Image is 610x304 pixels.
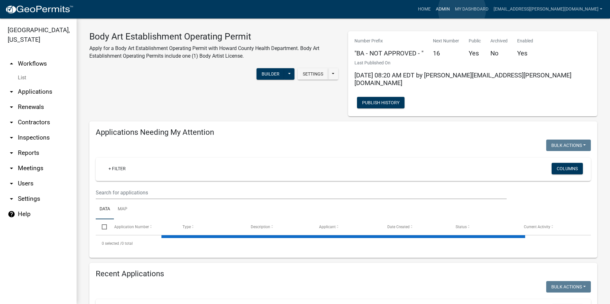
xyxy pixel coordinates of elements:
datatable-header-cell: Select [96,219,108,235]
a: Map [114,199,131,220]
datatable-header-cell: Application Number [108,219,176,235]
h4: Applications Needing My Attention [96,128,591,137]
button: Bulk Actions [546,281,591,293]
i: arrow_drop_down [8,164,15,172]
p: Public [469,38,481,44]
span: Status [456,225,467,229]
i: arrow_drop_down [8,119,15,126]
h3: Body Art Establishment Operating Permit [89,31,338,42]
h5: Yes [469,49,481,57]
h5: Yes [517,49,533,57]
button: Settings [298,68,328,80]
div: 0 total [96,235,591,251]
span: Application Number [114,225,149,229]
span: Applicant [319,225,336,229]
h4: Recent Applications [96,269,591,279]
i: arrow_drop_down [8,149,15,157]
a: [EMAIL_ADDRESS][PERSON_NAME][DOMAIN_NAME] [491,3,605,15]
i: arrow_drop_down [8,195,15,203]
button: Columns [552,163,583,174]
span: Description [251,225,270,229]
i: arrow_drop_up [8,60,15,68]
a: + Filter [103,163,131,174]
datatable-header-cell: Status [450,219,518,235]
datatable-header-cell: Applicant [313,219,381,235]
datatable-header-cell: Date Created [381,219,450,235]
p: Number Prefix [354,38,423,44]
p: Last Published On [354,60,591,66]
i: arrow_drop_down [8,103,15,111]
i: arrow_drop_down [8,134,15,141]
wm-modal-confirm: Workflow Publish History [357,101,405,106]
span: Type [182,225,191,229]
p: Apply for a Body Art Establishment Operating Permit with Howard County Health Department. Body Ar... [89,45,338,60]
i: arrow_drop_down [8,88,15,96]
span: 0 selected / [102,241,122,246]
span: Current Activity [524,225,550,229]
i: help [8,210,15,218]
a: My Dashboard [452,3,491,15]
i: arrow_drop_down [8,180,15,187]
p: Next Number [433,38,459,44]
h5: No [490,49,508,57]
button: Builder [257,68,285,80]
datatable-header-cell: Type [176,219,244,235]
p: Archived [490,38,508,44]
a: Data [96,199,114,220]
datatable-header-cell: Description [245,219,313,235]
input: Search for applications [96,186,507,199]
p: Enabled [517,38,533,44]
button: Publish History [357,97,405,108]
h5: "BA - NOT APPROVED - " [354,49,423,57]
h5: 16 [433,49,459,57]
datatable-header-cell: Current Activity [518,219,586,235]
span: [DATE] 08:20 AM EDT by [PERSON_NAME][EMAIL_ADDRESS][PERSON_NAME][DOMAIN_NAME] [354,71,571,87]
a: Admin [433,3,452,15]
a: Home [415,3,433,15]
button: Bulk Actions [546,140,591,151]
span: Date Created [387,225,410,229]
